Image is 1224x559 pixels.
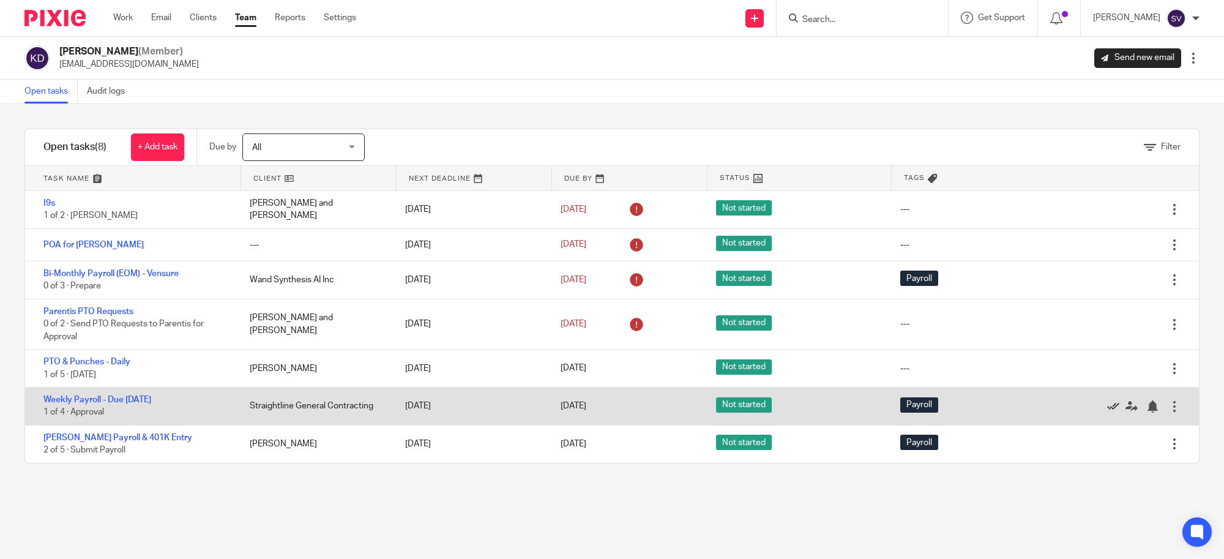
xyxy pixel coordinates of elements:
[716,271,772,286] span: Not started
[393,268,548,292] div: [DATE]
[43,212,138,220] span: 1 of 2 · [PERSON_NAME]
[978,13,1025,22] span: Get Support
[561,364,586,373] span: [DATE]
[113,12,133,24] a: Work
[190,12,217,24] a: Clients
[904,173,925,183] span: Tags
[716,315,772,331] span: Not started
[237,306,393,343] div: [PERSON_NAME] and [PERSON_NAME]
[561,320,586,328] span: [DATE]
[151,12,171,24] a: Email
[1094,48,1181,68] a: Send new email
[43,269,179,278] a: Bi-Monthly Payroll (EOM) - Vensure
[275,12,305,24] a: Reports
[43,446,125,455] span: 2 of 5 · Submit Payroll
[43,241,144,249] a: POA for [PERSON_NAME]
[393,233,548,257] div: [DATE]
[900,435,938,450] span: Payroll
[43,141,106,154] h1: Open tasks
[561,241,586,249] span: [DATE]
[900,318,909,330] div: ---
[43,320,204,341] span: 0 of 2 · Send PTO Requests to Parentis for Approval
[561,402,586,411] span: [DATE]
[237,191,393,228] div: [PERSON_NAME] and [PERSON_NAME]
[801,15,911,26] input: Search
[24,10,86,26] img: Pixie
[138,47,183,56] span: (Member)
[43,282,101,290] span: 0 of 3 · Prepare
[561,205,586,214] span: [DATE]
[1107,400,1125,412] a: Mark as done
[393,356,548,381] div: [DATE]
[237,356,393,381] div: [PERSON_NAME]
[900,203,909,216] div: ---
[561,276,586,284] span: [DATE]
[393,312,548,336] div: [DATE]
[235,12,256,24] a: Team
[24,45,50,71] img: svg%3E
[43,307,133,316] a: Parentis PTO Requests
[237,432,393,456] div: [PERSON_NAME]
[43,396,151,404] a: Weekly Payroll - Due [DATE]
[716,236,772,251] span: Not started
[87,80,134,103] a: Audit logs
[393,432,548,456] div: [DATE]
[900,239,909,251] div: ---
[43,408,104,417] span: 1 of 4 · Approval
[716,200,772,216] span: Not started
[561,440,586,448] span: [DATE]
[1093,12,1160,24] p: [PERSON_NAME]
[59,58,199,70] p: [EMAIL_ADDRESS][DOMAIN_NAME]
[237,394,393,418] div: Straightline General Contracting
[716,397,772,413] span: Not started
[43,358,130,366] a: PTO & Punches - Daily
[131,133,184,161] a: + Add task
[720,173,750,183] span: Status
[237,233,393,257] div: ---
[43,199,55,208] a: I9s
[24,80,78,103] a: Open tasks
[900,271,938,286] span: Payroll
[1166,9,1186,28] img: svg%3E
[252,143,261,152] span: All
[393,197,548,222] div: [DATE]
[59,45,199,58] h2: [PERSON_NAME]
[1161,143,1181,151] span: Filter
[900,362,909,375] div: ---
[900,397,938,413] span: Payroll
[324,12,356,24] a: Settings
[716,359,772,375] span: Not started
[43,433,192,442] a: [PERSON_NAME] Payroll & 401K Entry
[237,268,393,292] div: Wand Synthesis AI Inc
[43,370,96,379] span: 1 of 5 · [DATE]
[95,142,106,152] span: (8)
[716,435,772,450] span: Not started
[209,141,236,153] p: Due by
[393,394,548,418] div: [DATE]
